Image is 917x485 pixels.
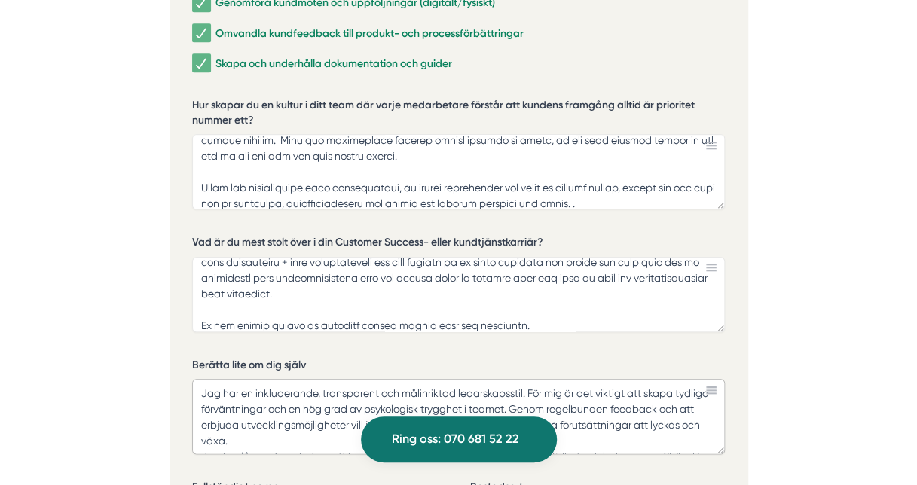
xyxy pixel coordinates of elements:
label: Hur skapar du en kultur i ditt team där varje medarbetare förstår att kundens framgång alltid är ... [192,98,725,131]
input: Skapa och underhålla dokumentation och guider [192,56,209,71]
label: Vad är du mest stolt över i din Customer Success- eller kundtjänstkarriär? [192,235,725,254]
span: Ring oss: 070 681 52 22 [392,429,519,449]
input: Omvandla kundfeedback till produkt- och processförbättringar [192,26,209,41]
label: Berätta lite om dig själv [192,358,725,377]
a: Ring oss: 070 681 52 22 [361,416,557,462]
